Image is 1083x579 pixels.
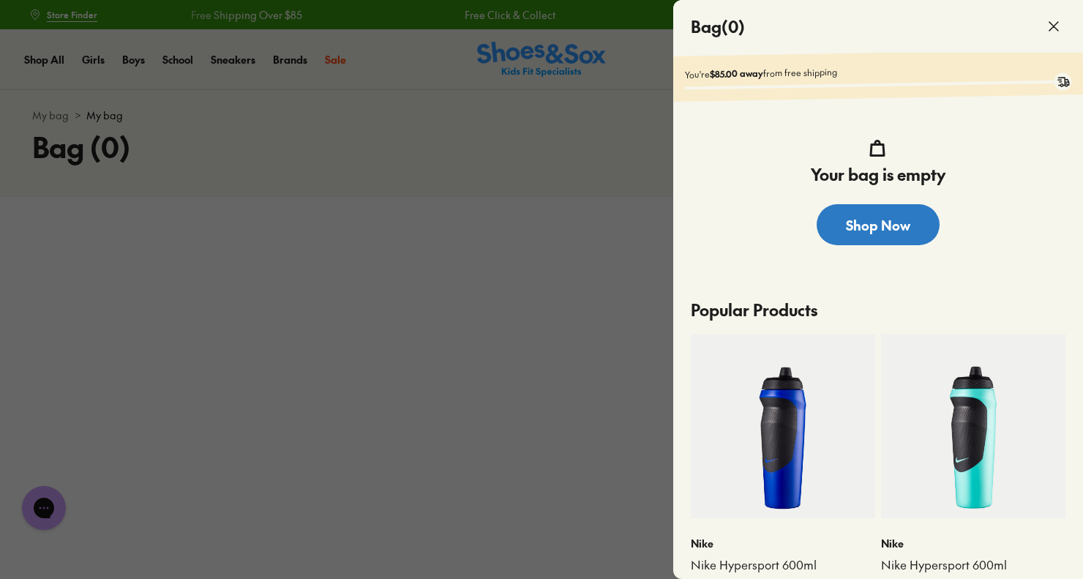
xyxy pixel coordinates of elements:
h4: Bag ( 0 ) [691,15,745,39]
b: $85.00 away [710,67,763,80]
a: Nike Hypersport 600ml [881,557,1065,573]
p: Nike [691,536,875,551]
p: Nike [881,536,1065,551]
a: Shop Now [817,204,940,245]
p: You're from free shipping [685,61,1071,81]
button: Gorgias live chat [7,5,51,49]
a: Nike Hypersport 600ml [691,557,875,573]
p: Popular Products [691,286,1065,334]
h4: Your bag is empty [811,163,945,187]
